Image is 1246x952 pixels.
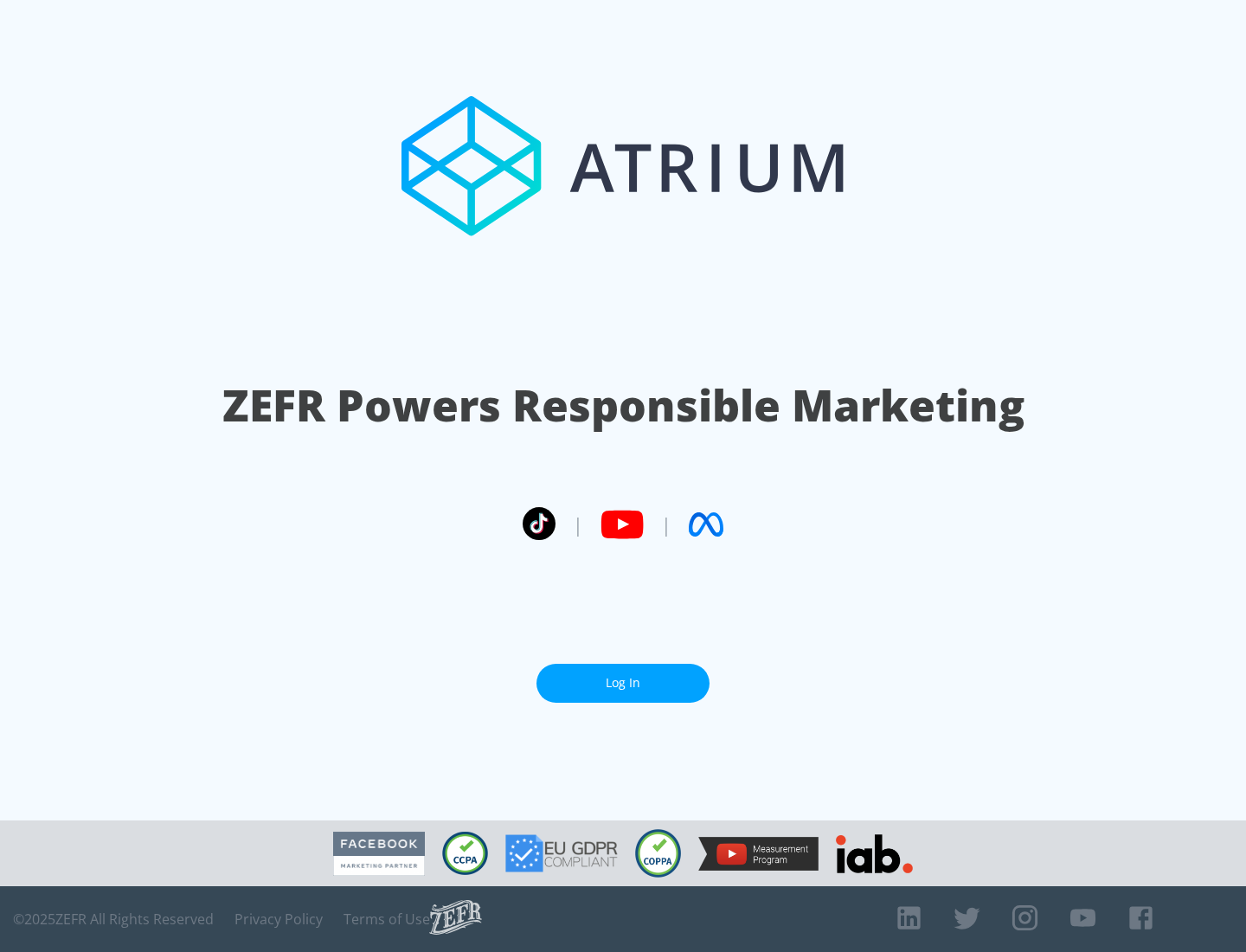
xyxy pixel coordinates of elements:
span: © 2025 ZEFR All Rights Reserved [13,910,214,928]
img: Facebook Marketing Partner [333,832,425,876]
a: Privacy Policy [234,910,323,928]
img: COPPA Compliant [635,829,681,878]
a: Log In [536,664,710,703]
img: GDPR Compliant [505,834,618,872]
span: | [661,511,671,537]
h1: ZEFR Powers Responsible Marketing [222,376,1024,435]
img: CCPA Compliant [442,832,488,875]
img: YouTube Measurement Program [698,837,819,871]
a: Terms of Use [344,910,430,928]
img: IAB [836,834,913,873]
span: | [573,511,583,537]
